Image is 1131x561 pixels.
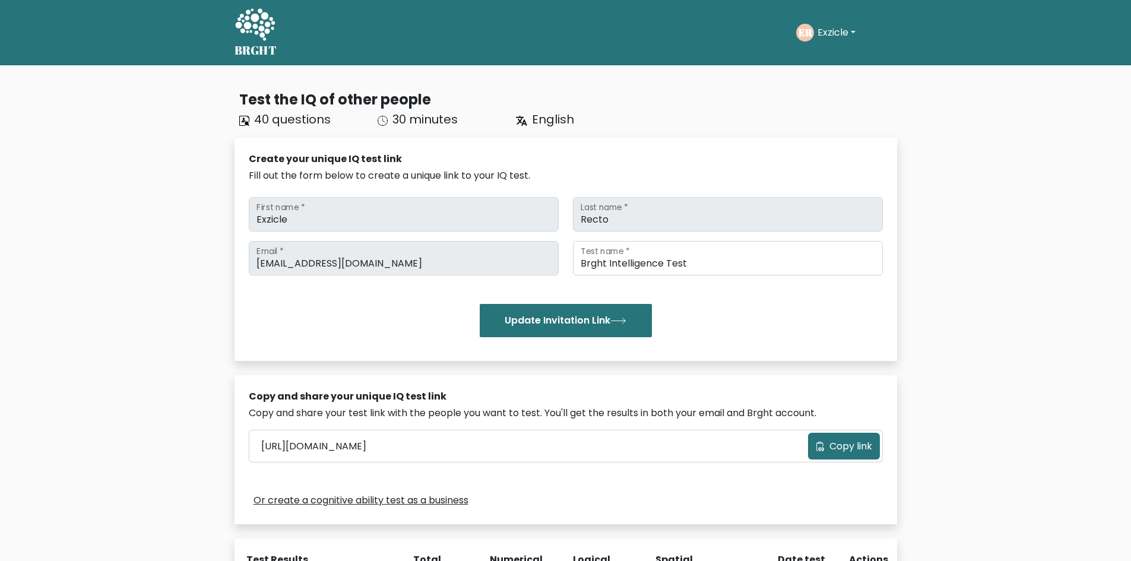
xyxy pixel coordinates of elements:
[392,111,458,128] span: 30 minutes
[814,25,859,40] button: Exzicle
[573,241,883,275] input: Test name
[480,304,652,337] button: Update Invitation Link
[249,241,559,275] input: Email
[829,439,872,454] span: Copy link
[239,89,897,110] div: Test the IQ of other people
[249,152,883,166] div: Create your unique IQ test link
[249,169,883,183] div: Fill out the form below to create a unique link to your IQ test.
[249,406,883,420] div: Copy and share your test link with the people you want to test. You'll get the results in both yo...
[254,493,468,508] a: Or create a cognitive ability test as a business
[249,389,883,404] div: Copy and share your unique IQ test link
[532,111,574,128] span: English
[798,26,812,39] text: ER
[235,43,277,58] h5: BRGHT
[249,197,559,232] input: First name
[573,197,883,232] input: Last name
[808,433,880,459] button: Copy link
[254,111,331,128] span: 40 questions
[235,5,277,61] a: BRGHT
